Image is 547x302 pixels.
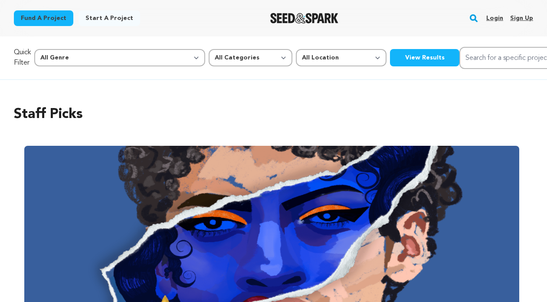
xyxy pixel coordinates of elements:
[390,49,459,66] button: View Results
[486,11,503,25] a: Login
[270,13,338,23] img: Seed&Spark Logo Dark Mode
[270,13,338,23] a: Seed&Spark Homepage
[79,10,140,26] a: Start a project
[14,104,533,125] h2: Staff Picks
[14,47,31,68] p: Quick Filter
[14,10,73,26] a: Fund a project
[510,11,533,25] a: Sign up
